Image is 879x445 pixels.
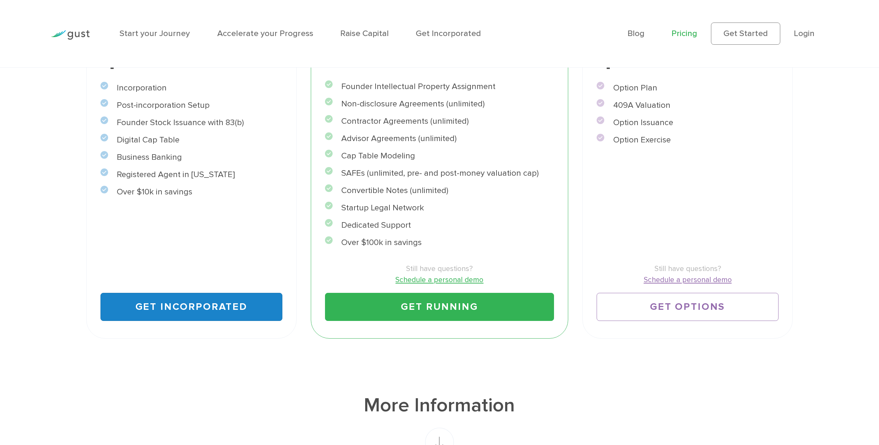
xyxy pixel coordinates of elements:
a: Get Running [325,293,554,321]
a: Pricing [671,28,697,38]
span: Still have questions? [325,263,554,274]
h1: More Information [86,392,793,418]
a: Get Started [711,23,780,45]
li: Option Plan [597,82,779,94]
a: Get Options [597,293,779,321]
img: Gust Logo [51,30,90,40]
li: Startup Legal Network [325,202,554,214]
li: Founder Intellectual Property Assignment [325,80,554,93]
li: Founder Stock Issuance with 83(b) [100,116,282,129]
li: Contractor Agreements (unlimited) [325,115,554,128]
li: Dedicated Support [325,219,554,232]
li: Digital Cap Table [100,134,282,146]
a: Blog [627,28,644,38]
div: $450 [100,35,282,72]
li: Business Banking [100,151,282,164]
li: 409A Valuation [597,99,779,112]
div: $1250 [325,34,554,71]
a: Schedule a personal demo [325,274,554,285]
a: Get Incorporated [100,293,282,321]
li: SAFEs (unlimited, pre- and post-money valuation cap) [325,167,554,180]
li: Non-disclosure Agreements (unlimited) [325,98,554,110]
li: Post-incorporation Setup [100,99,282,112]
a: Schedule a personal demo [597,274,779,285]
a: Start your Journey [120,28,190,38]
li: Cap Table Modeling [325,150,554,162]
li: Option Exercise [597,134,779,146]
a: Get Incorporated [416,28,481,38]
li: Over $10k in savings [100,186,282,198]
div: $3500 [597,35,779,72]
a: Login [794,28,815,38]
span: Still have questions? [597,263,779,274]
li: Registered Agent in [US_STATE] [100,168,282,181]
li: Convertible Notes (unlimited) [325,184,554,197]
li: Advisor Agreements (unlimited) [325,132,554,145]
a: Accelerate your Progress [217,28,313,38]
li: Option Issuance [597,116,779,129]
li: Incorporation [100,82,282,94]
a: Raise Capital [340,28,389,38]
li: Over $100k in savings [325,236,554,249]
